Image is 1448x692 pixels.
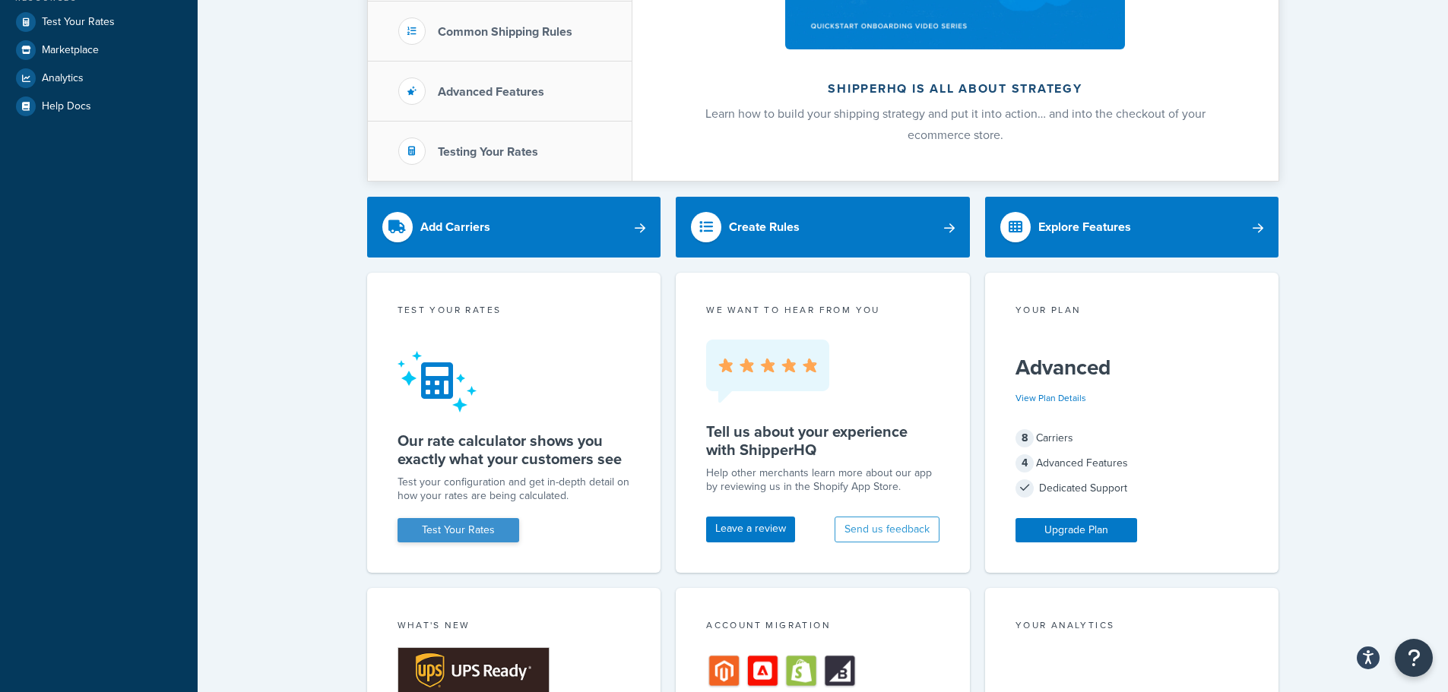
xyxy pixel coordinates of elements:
[706,303,939,317] p: we want to hear from you
[706,422,939,459] h5: Tell us about your experience with ShipperHQ
[11,65,186,92] a: Analytics
[985,197,1279,258] a: Explore Features
[1395,639,1433,677] button: Open Resource Center
[835,517,939,542] button: Send us feedback
[438,145,538,159] h3: Testing Your Rates
[1016,453,1249,474] div: Advanced Features
[438,25,572,39] h3: Common Shipping Rules
[676,197,970,258] a: Create Rules
[673,82,1238,96] h2: ShipperHQ is all about strategy
[11,93,186,120] a: Help Docs
[1016,618,1249,636] div: Your Analytics
[398,431,631,468] h5: Our rate calculator shows you exactly what your customers see
[398,303,631,321] div: Test your rates
[42,72,84,85] span: Analytics
[1016,478,1249,499] div: Dedicated Support
[1016,518,1137,542] a: Upgrade Plan
[1016,355,1249,380] h5: Advanced
[398,476,631,503] div: Test your configuration and get in-depth detail on how your rates are being calculated.
[11,36,186,64] a: Marketplace
[438,85,544,99] h3: Advanced Features
[42,16,115,29] span: Test Your Rates
[1016,429,1034,447] span: 8
[420,216,490,238] div: Add Carriers
[367,197,661,258] a: Add Carriers
[706,466,939,494] p: Help other merchants learn more about our app by reviewing us in the Shopify App Store.
[398,518,519,542] a: Test Your Rates
[1016,391,1086,405] a: View Plan Details
[706,517,795,542] a: Leave a review
[706,618,939,636] div: Account Migration
[11,8,186,36] a: Test Your Rates
[42,100,91,113] span: Help Docs
[1038,216,1131,238] div: Explore Features
[1016,454,1034,472] span: 4
[1016,428,1249,449] div: Carriers
[729,216,800,238] div: Create Rules
[1016,303,1249,321] div: Your Plan
[398,618,631,636] div: What's New
[705,105,1206,144] span: Learn how to build your shipping strategy and put it into action… and into the checkout of your e...
[42,44,99,57] span: Marketplace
